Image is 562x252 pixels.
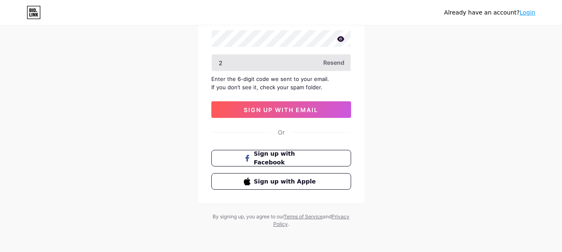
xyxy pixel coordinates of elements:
[211,75,351,91] div: Enter the 6-digit code we sent to your email. If you don’t see it, check your spam folder.
[254,149,318,167] span: Sign up with Facebook
[212,54,351,71] input: Paste login code
[211,173,351,190] button: Sign up with Apple
[444,8,535,17] div: Already have an account?
[278,128,285,137] div: Or
[520,9,535,16] a: Login
[284,213,323,220] a: Terms of Service
[211,101,351,118] button: sign up with email
[211,150,351,166] button: Sign up with Facebook
[244,106,318,113] span: sign up with email
[254,177,318,186] span: Sign up with Apple
[323,58,344,67] span: Resend
[210,213,352,228] div: By signing up, you agree to our and .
